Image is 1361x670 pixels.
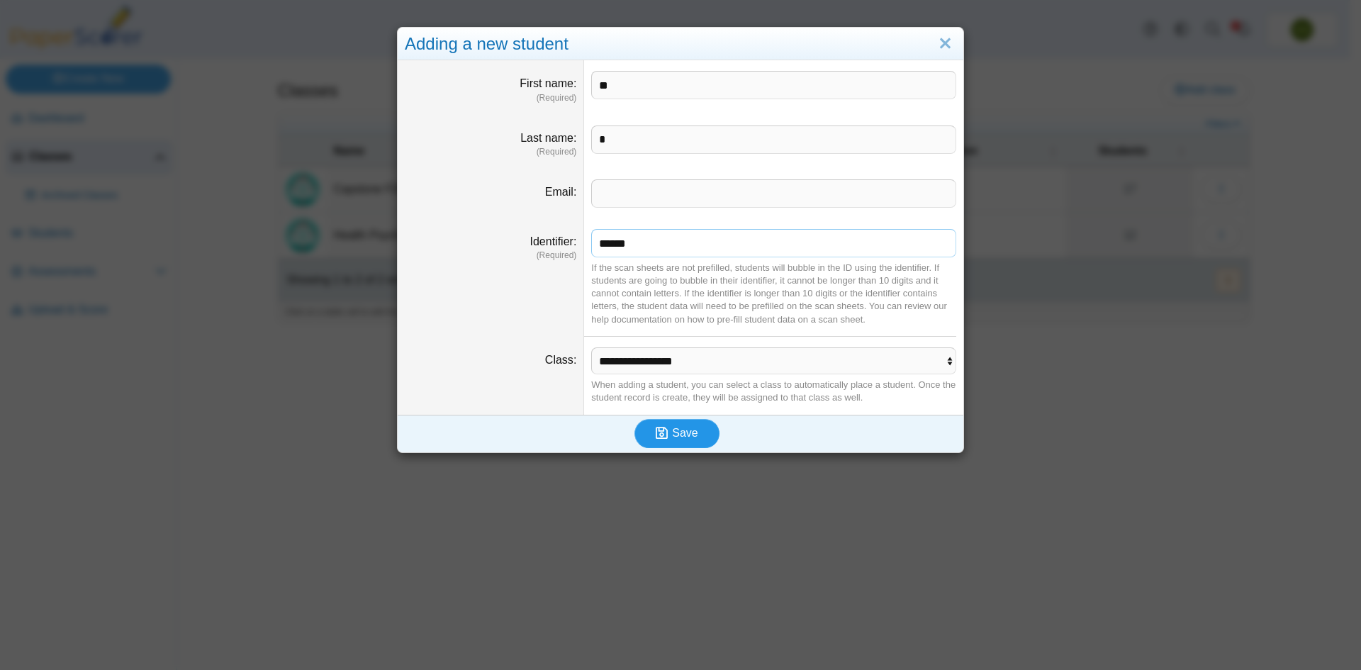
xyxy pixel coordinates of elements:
label: Identifier [530,235,577,247]
div: Adding a new student [398,28,963,61]
span: Save [672,427,698,439]
div: If the scan sheets are not prefilled, students will bubble in the ID using the identifier. If stu... [591,262,956,326]
dfn: (Required) [405,250,576,262]
button: Save [634,419,719,447]
dfn: (Required) [405,146,576,158]
label: Last name [520,132,576,144]
label: Email [545,186,576,198]
label: First name [520,77,576,89]
a: Close [934,32,956,56]
div: When adding a student, you can select a class to automatically place a student. Once the student ... [591,379,956,404]
label: Class [545,354,576,366]
dfn: (Required) [405,92,576,104]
